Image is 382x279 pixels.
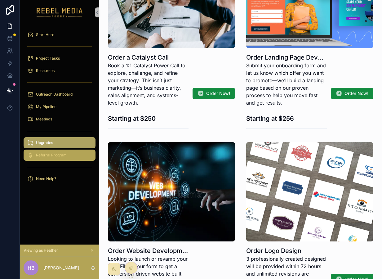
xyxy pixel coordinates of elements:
[36,153,67,158] span: Referral Program
[36,104,56,109] span: My Pipeline
[193,88,235,99] button: Order Now!
[24,29,95,40] a: Start Here
[344,90,368,97] span: Order Now!
[36,140,53,145] span: Upgrades
[206,90,230,97] span: Order Now!
[24,89,95,100] a: Outreach Dashboard
[36,117,52,122] span: Meetings
[20,25,99,192] div: scrollable content
[108,114,189,123] h3: Starting at $250
[36,68,55,73] span: Resources
[36,92,73,97] span: Outreach Dashboard
[108,62,189,106] p: Book a 1:1 Catalyst Power Call to explore, challenge, and refine your strategy. This isn’t just m...
[28,264,35,272] span: HB
[24,53,95,64] a: Project Tasks
[24,173,95,184] a: Need Help?
[36,56,60,61] span: Project Tasks
[24,114,95,125] a: Meetings
[24,65,95,76] a: Resources
[36,176,56,181] span: Need Help?
[24,248,58,253] span: Viewing as Heather
[24,101,95,112] a: My Pipeline
[246,114,327,123] h3: Starting at $256
[246,62,327,106] p: Submit your onboarding form and let us know which offer you want to promote—we’ll build a landing...
[43,265,79,271] p: [PERSON_NAME]
[108,246,189,255] h1: Order Website Development
[246,53,327,62] h1: Order Landing Page Development
[331,88,373,99] button: Order Now!
[24,137,95,148] a: Upgrades
[246,246,327,255] h1: Order Logo Design
[36,32,54,37] span: Start Here
[108,53,189,62] h1: Order a Catalyst Call
[24,150,95,161] a: Referral Program
[37,7,83,17] img: App logo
